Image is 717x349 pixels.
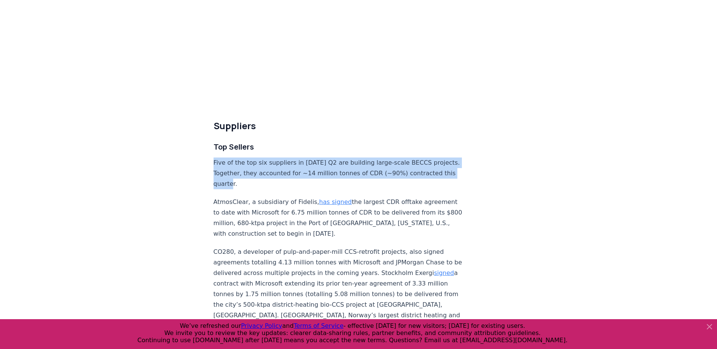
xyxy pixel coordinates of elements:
h2: Suppliers [214,120,464,132]
h3: Top Sellers [214,141,464,153]
a: has signed [319,198,352,205]
a: signed [434,269,454,276]
p: Five of the top six suppliers in [DATE] Q2 are building large-scale BECCS projects. Together, the... [214,158,464,189]
p: AtmosClear, a subsidiary of Fidelis, the largest CDR offtake agreement to date with Microsoft for... [214,197,464,239]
